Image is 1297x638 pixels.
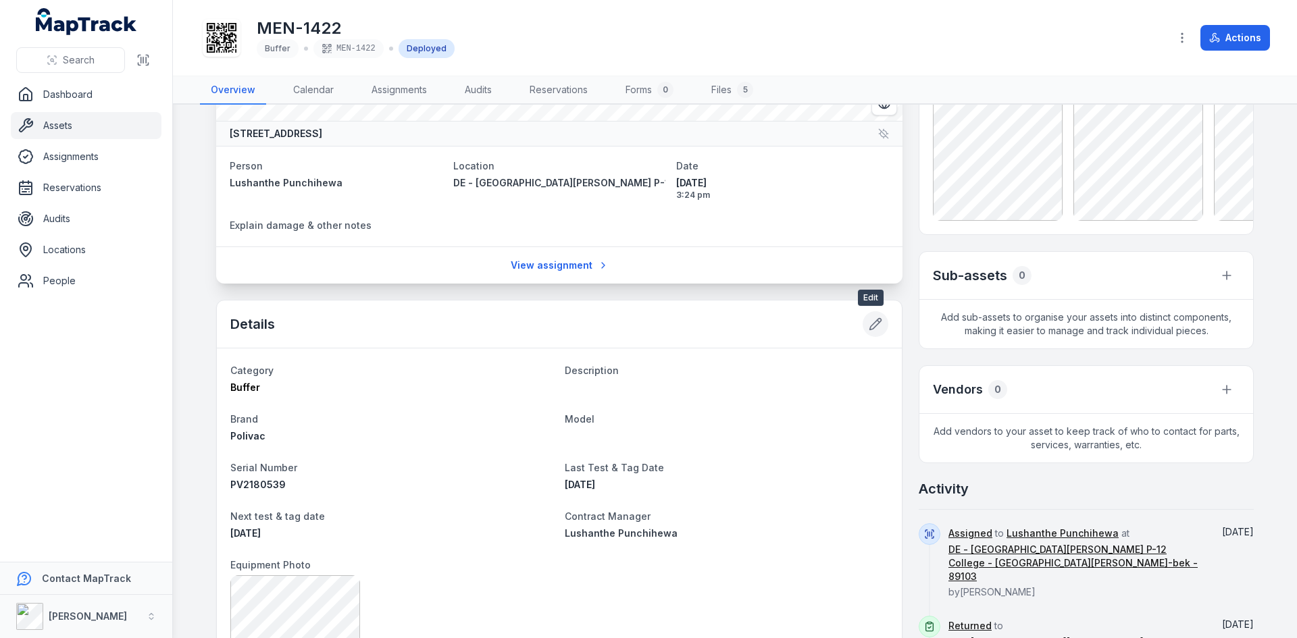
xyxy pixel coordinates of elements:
[49,610,127,622] strong: [PERSON_NAME]
[230,365,274,376] span: Category
[230,219,372,231] span: Explain damage & other notes
[11,174,161,201] a: Reservations
[230,510,325,522] span: Next test & tag date
[453,160,494,171] span: Location
[453,176,666,190] a: DE - [GEOGRAPHIC_DATA][PERSON_NAME] P-12 College - [GEOGRAPHIC_DATA][PERSON_NAME]-bek - 89103
[230,559,311,570] span: Equipment Photo
[565,479,595,490] time: 8/14/25, 12:25:00 AM
[230,527,261,539] time: 2/14/26, 12:25:00 AM
[230,462,297,473] span: Serial Number
[565,413,594,425] span: Model
[737,82,753,98] div: 5
[399,39,455,58] div: Deployed
[11,143,161,170] a: Assignments
[615,76,684,105] a: Forms0
[1222,526,1254,537] span: [DATE]
[502,252,617,278] a: View assignment
[63,53,95,67] span: Search
[948,527,1202,597] span: to at by [PERSON_NAME]
[676,160,698,171] span: Date
[230,413,258,425] span: Brand
[858,290,884,306] span: Edit
[1222,618,1254,630] span: [DATE]
[453,177,963,188] span: DE - [GEOGRAPHIC_DATA][PERSON_NAME] P-12 College - [GEOGRAPHIC_DATA][PERSON_NAME]-bek - 89103
[676,190,889,201] span: 3:24 pm
[230,160,263,171] span: Person
[565,479,595,490] span: [DATE]
[919,300,1253,348] span: Add sub-assets to organise your assets into distinct components, making it easier to manage and t...
[16,47,125,73] button: Search
[200,76,266,105] a: Overview
[519,76,599,105] a: Reservations
[565,510,651,522] span: Contract Manager
[1007,527,1119,540] a: Lushanthe Punchihewa
[948,543,1202,583] a: DE - [GEOGRAPHIC_DATA][PERSON_NAME] P-12 College - [GEOGRAPHIC_DATA][PERSON_NAME]-bek - 89103
[230,381,260,393] span: Buffer
[313,39,384,58] div: MEN-1422
[657,82,673,98] div: 0
[1013,266,1032,285] div: 0
[948,619,992,633] a: Returned
[36,8,137,35] a: MapTrack
[230,479,286,490] span: PV2180539
[676,176,889,190] span: [DATE]
[565,462,664,473] span: Last Test & Tag Date
[988,380,1007,399] div: 0
[257,18,455,39] h1: MEN-1422
[454,76,503,105] a: Audits
[230,315,275,334] h2: Details
[42,573,131,584] strong: Contact MapTrack
[230,127,322,140] strong: [STREET_ADDRESS]
[230,527,261,539] span: [DATE]
[933,266,1007,285] h2: Sub-assets
[282,76,345,105] a: Calendar
[11,236,161,263] a: Locations
[361,76,438,105] a: Assignments
[265,43,290,53] span: Buffer
[11,112,161,139] a: Assets
[1222,526,1254,537] time: 8/14/2025, 3:24:20 PM
[1200,25,1270,51] button: Actions
[948,527,992,540] a: Assigned
[676,176,889,201] time: 8/14/2025, 3:24:20 PM
[565,365,619,376] span: Description
[230,430,265,442] span: Polivac
[701,76,764,105] a: Files5
[565,527,888,540] a: Lushanthe Punchihewa
[919,414,1253,462] span: Add vendors to your asset to keep track of who to contact for parts, services, warranties, etc.
[230,176,442,190] a: Lushanthe Punchihewa
[1222,618,1254,630] time: 8/14/2025, 3:23:16 PM
[933,380,983,399] h3: Vendors
[11,81,161,108] a: Dashboard
[11,267,161,294] a: People
[11,205,161,232] a: Audits
[919,479,969,498] h2: Activity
